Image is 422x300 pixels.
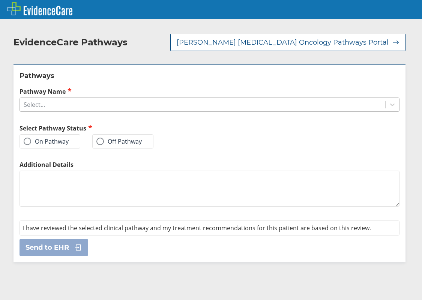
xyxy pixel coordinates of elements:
[20,124,207,132] h2: Select Pathway Status
[20,71,399,80] h2: Pathways
[14,37,128,48] h2: EvidenceCare Pathways
[20,160,399,169] label: Additional Details
[8,2,72,15] img: EvidenceCare
[170,34,405,51] button: [PERSON_NAME] [MEDICAL_DATA] Oncology Pathways Portal
[24,138,69,145] label: On Pathway
[20,239,88,256] button: Send to EHR
[24,100,45,109] div: Select...
[96,138,142,145] label: Off Pathway
[20,87,399,96] label: Pathway Name
[26,243,69,252] span: Send to EHR
[23,224,371,232] span: I have reviewed the selected clinical pathway and my treatment recommendations for this patient a...
[177,38,389,47] span: [PERSON_NAME] [MEDICAL_DATA] Oncology Pathways Portal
